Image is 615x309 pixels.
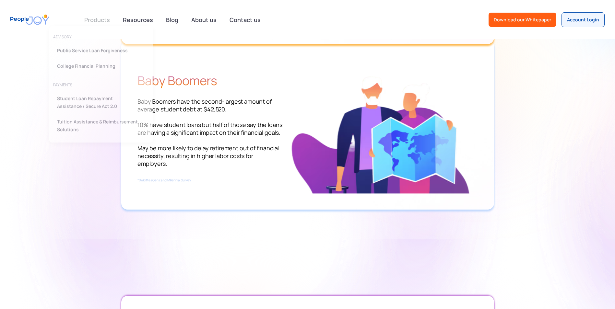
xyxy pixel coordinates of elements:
a: About us [187,13,220,27]
div: Tuition Assistance & Reimbursement Solutions [57,118,141,133]
a: home [10,10,49,29]
a: Public Service Loan Forgiveness [53,44,149,57]
p: Baby Boomers have the second-largest amount of average student debt at $42,520. ‍ 10% have studen... [137,66,283,184]
a: College Financial Planning [53,60,149,73]
div: Account Login [567,17,599,23]
div: College Financial Planning [57,62,141,70]
div: Public Service Loan Forgiveness [57,47,141,54]
nav: Products [49,21,153,143]
div: advisory [53,32,149,41]
div: Products [80,13,114,26]
span: *Deloittes GenZ and Millennial Survey [137,178,191,182]
a: Download our Whitepaper [489,13,556,27]
div: Download our Whitepaper [494,17,551,23]
div: PAYMENTS [53,80,149,89]
a: Contact us [226,13,265,27]
div: Student Loan Repayment Assistance / Secure Act 2.0 [57,95,130,110]
img: Retain-Employees-PeopleJoy [283,73,478,194]
a: Account Login [562,12,605,27]
a: Resources [119,13,157,27]
a: Student Loan Repayment Assistance / Secure Act 2.0 [53,92,149,113]
a: *Deloittes GenZ and Millennial Survey‍ [137,175,191,183]
a: Blog [162,13,182,27]
a: Tuition Assistance & Reimbursement Solutions [53,115,149,136]
span: Baby Boomers [137,72,217,89]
